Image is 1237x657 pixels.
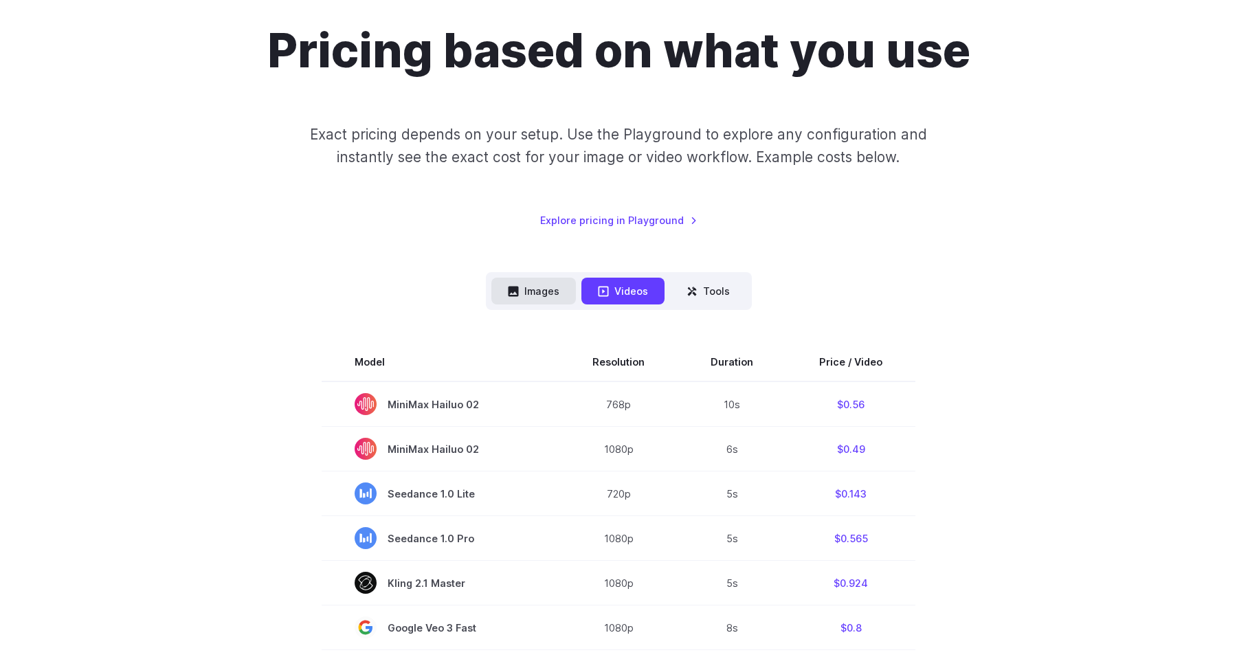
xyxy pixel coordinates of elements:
[786,471,915,516] td: $0.143
[559,427,678,471] td: 1080p
[678,516,786,561] td: 5s
[355,438,526,460] span: MiniMax Hailuo 02
[670,278,746,304] button: Tools
[678,427,786,471] td: 6s
[786,343,915,381] th: Price / Video
[786,561,915,605] td: $0.924
[540,212,698,228] a: Explore pricing in Playground
[678,561,786,605] td: 5s
[786,427,915,471] td: $0.49
[559,343,678,381] th: Resolution
[559,471,678,516] td: 720p
[786,381,915,427] td: $0.56
[678,471,786,516] td: 5s
[322,343,559,381] th: Model
[355,616,526,638] span: Google Veo 3 Fast
[355,572,526,594] span: Kling 2.1 Master
[559,605,678,650] td: 1080p
[267,23,970,79] h1: Pricing based on what you use
[355,393,526,415] span: MiniMax Hailuo 02
[559,561,678,605] td: 1080p
[355,527,526,549] span: Seedance 1.0 Pro
[284,123,953,169] p: Exact pricing depends on your setup. Use the Playground to explore any configuration and instantl...
[355,482,526,504] span: Seedance 1.0 Lite
[559,516,678,561] td: 1080p
[678,343,786,381] th: Duration
[786,605,915,650] td: $0.8
[581,278,665,304] button: Videos
[559,381,678,427] td: 768p
[491,278,576,304] button: Images
[786,516,915,561] td: $0.565
[678,605,786,650] td: 8s
[678,381,786,427] td: 10s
